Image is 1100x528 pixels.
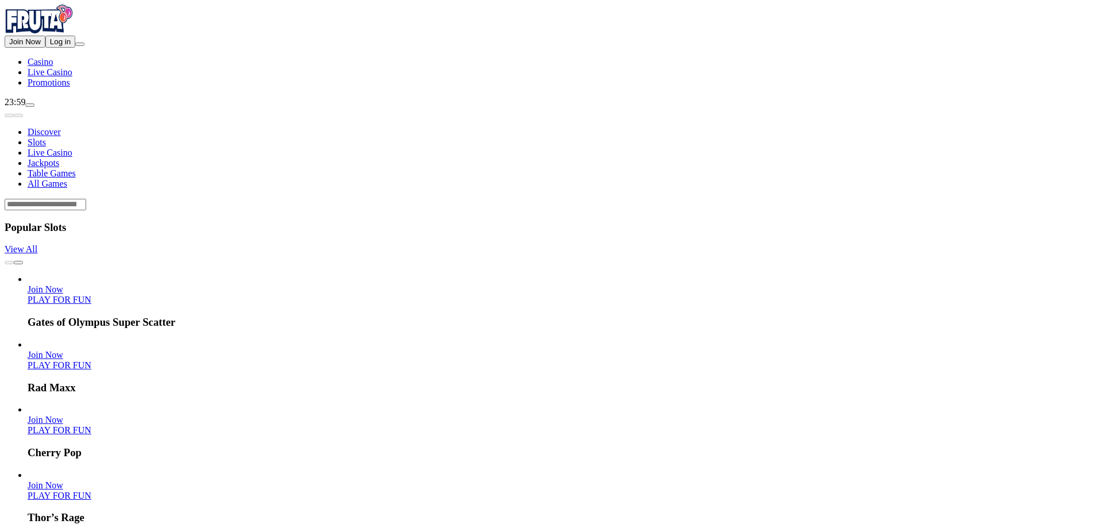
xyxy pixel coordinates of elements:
a: Discover [28,127,61,137]
a: Gates of Olympus Super Scatter [28,295,91,305]
button: menu [75,43,84,46]
a: Thor’s Rage [28,480,63,490]
a: Rad Maxx [28,360,91,370]
h3: Gates of Olympus Super Scatter [28,316,1095,329]
button: next slide [14,114,23,117]
span: Join Now [28,480,63,490]
a: Jackpots [28,158,59,168]
article: Rad Maxx [28,340,1095,394]
article: Thor’s Rage [28,470,1095,525]
nav: Primary [5,5,1095,88]
h3: Cherry Pop [28,446,1095,459]
a: Fruta [5,25,74,35]
button: next slide [14,261,23,264]
button: prev slide [5,261,14,264]
nav: Lobby [5,107,1095,189]
a: View All [5,244,37,254]
a: Promotions [28,78,70,87]
a: Cherry Pop [28,415,63,425]
h3: Thor’s Rage [28,511,1095,524]
button: live-chat [25,103,34,107]
span: Log in [50,37,71,46]
button: Join Now [5,36,45,48]
a: Table Games [28,168,76,178]
img: Fruta [5,5,74,33]
span: Join Now [28,415,63,425]
span: Join Now [28,350,63,360]
a: Gates of Olympus Super Scatter [28,284,63,294]
span: 23:59 [5,97,25,107]
a: Slots [28,137,46,147]
a: All Games [28,179,67,188]
h3: Rad Maxx [28,381,1095,394]
header: Lobby [5,107,1095,210]
span: Join Now [9,37,41,46]
a: Cherry Pop [28,425,91,435]
a: Casino [28,57,53,67]
nav: Main menu [5,57,1095,88]
input: Search [5,199,86,210]
article: Cherry Pop [28,404,1095,459]
button: Log in [45,36,75,48]
a: Thor’s Rage [28,491,91,500]
button: prev slide [5,114,14,117]
a: Rad Maxx [28,350,63,360]
a: Live Casino [28,67,72,77]
h3: Popular Slots [5,221,1095,234]
article: Gates of Olympus Super Scatter [28,274,1095,329]
a: Live Casino [28,148,72,157]
span: Join Now [28,284,63,294]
